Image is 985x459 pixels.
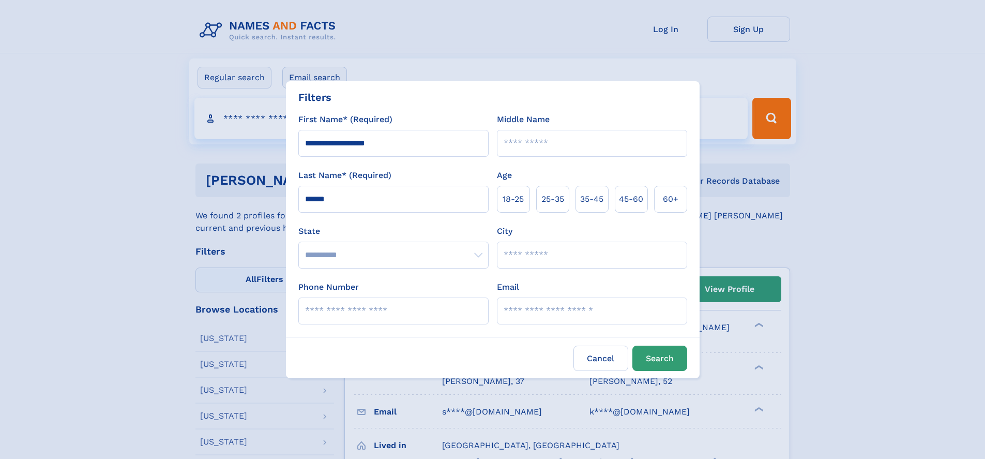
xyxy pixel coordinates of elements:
[497,113,550,126] label: Middle Name
[663,193,678,205] span: 60+
[580,193,603,205] span: 35‑45
[497,169,512,182] label: Age
[298,281,359,293] label: Phone Number
[541,193,564,205] span: 25‑35
[298,113,392,126] label: First Name* (Required)
[619,193,643,205] span: 45‑60
[298,90,331,105] div: Filters
[632,346,687,371] button: Search
[497,225,512,238] label: City
[298,225,489,238] label: State
[573,346,628,371] label: Cancel
[298,169,391,182] label: Last Name* (Required)
[497,281,519,293] label: Email
[503,193,524,205] span: 18‑25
